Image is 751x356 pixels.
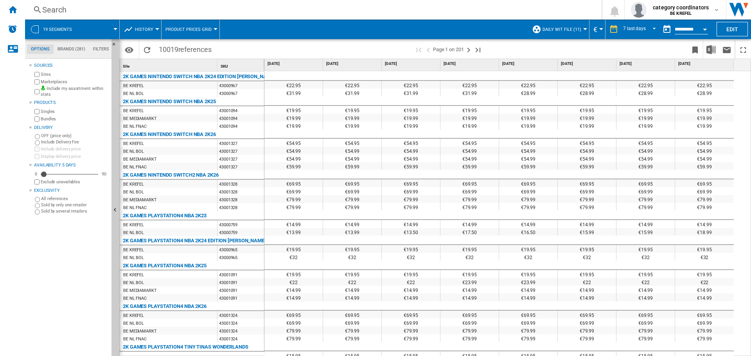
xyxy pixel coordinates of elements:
button: Reload [139,40,155,59]
div: €19.95 [323,270,381,278]
input: All references [35,197,40,202]
div: 2K GAMES NINTENDO SWITCH2 NBA 2K26 [123,170,219,180]
div: [DATE] [383,59,440,69]
label: Include delivery price [41,146,108,152]
div: BE NL BOL [123,229,144,237]
div: €69.99 [264,187,323,195]
div: €15.99 [616,228,675,236]
div: €19.95 [323,245,381,253]
md-select: REPORTS.WIZARD.STEPS.REPORT.STEPS.REPORT_OPTIONS.PERIOD: 7 last days [622,23,659,36]
div: 43001328 [217,188,264,195]
button: History [135,20,157,39]
div: €54.95 [382,139,440,147]
div: €54.99 [323,147,381,154]
div: €69.99 [382,187,440,195]
div: Search [42,4,581,15]
div: €19.95 [440,270,499,278]
div: 43001328 [217,180,264,188]
div: €14.99 [499,220,557,228]
div: BE NL BOL [123,254,144,262]
div: 43000965 [217,245,264,253]
div: €19.99 [323,114,381,122]
button: Next page [464,40,473,59]
span: Daily WIT File (11) [543,27,581,32]
div: €69.95 [323,179,381,187]
button: Daily WIT File (11) [543,20,585,39]
div: €32 [675,253,734,261]
img: excel-24x24.png [706,45,716,54]
div: 43001327 [217,147,264,155]
div: [DATE] [501,59,557,69]
div: €14.99 [616,220,675,228]
div: €54.95 [558,139,616,147]
div: BE KREFEL [123,221,144,229]
div: €14.99 [264,286,323,293]
div: €79.99 [558,203,616,211]
div: 43001328 [217,203,264,211]
div: €19.95 [264,245,323,253]
div: 19 segments [29,20,115,39]
button: Send this report by email [719,40,735,59]
div: €22.95 [558,81,616,89]
div: €32 [323,253,381,261]
span: 10019 [155,40,216,57]
div: BE MEDIAMARKT [123,156,157,163]
div: 43000965 [217,253,264,261]
div: BE NL BOL [123,90,144,98]
div: €59.99 [264,162,323,170]
div: €19.99 [499,122,557,129]
div: [DATE] [266,59,323,69]
div: €14.99 [323,220,381,228]
div: €19.95 [440,106,499,114]
span: History [135,27,153,32]
label: Sold by only one retailer [41,202,108,208]
div: €22.95 [323,81,381,89]
span: [DATE] [268,61,321,66]
div: €22.95 [440,81,499,89]
div: €79.99 [264,195,323,203]
label: Sites [41,72,108,77]
div: €19.95 [675,245,734,253]
div: BE MEDIAMARKT [123,196,157,204]
div: 43001094 [217,114,264,122]
div: €69.95 [499,179,557,187]
div: €79.99 [616,195,675,203]
div: €19.95 [499,245,557,253]
div: 43000759 [217,220,264,228]
div: €28.99 [675,89,734,97]
span: € [593,25,597,34]
div: €28.99 [558,89,616,97]
div: €15.99 [558,228,616,236]
div: €23.99 [499,278,557,286]
div: BE KREFEL [123,181,144,188]
div: €19.99 [382,114,440,122]
div: BE KREFEL [123,140,144,148]
div: €19.95 [499,106,557,114]
div: €19.95 [616,270,675,278]
div: €14.99 [382,220,440,228]
input: Singles [34,109,40,114]
div: €54.99 [382,147,440,154]
div: €54.99 [675,147,734,154]
div: 43001091 [217,270,264,278]
button: Options [121,43,137,57]
div: €19.99 [382,122,440,129]
div: €79.99 [440,203,499,211]
button: Product prices grid [165,20,216,39]
div: €13.99 [264,228,323,236]
div: €69.95 [264,179,323,187]
button: Bookmark this report [687,40,703,59]
span: [DATE] [385,61,438,66]
div: 43001327 [217,163,264,170]
div: €54.99 [616,154,675,162]
div: 43000967 [217,89,264,97]
md-slider: Availability [41,170,98,178]
button: Maximize [735,40,751,59]
div: Daily WIT File (11) [532,20,585,39]
div: €19.95 [499,270,557,278]
div: €19.95 [558,270,616,278]
div: €32 [382,253,440,261]
div: €19.99 [675,114,734,122]
div: BE NL FNAC [123,163,147,171]
div: €79.99 [382,195,440,203]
